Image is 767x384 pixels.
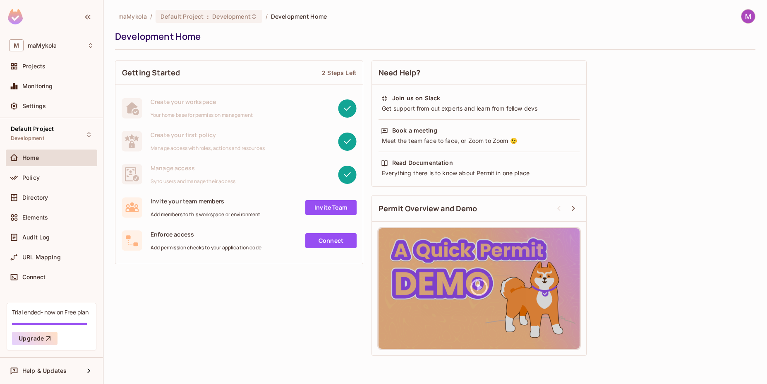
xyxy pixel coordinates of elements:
[122,68,180,78] span: Getting Started
[379,68,421,78] span: Need Help?
[322,69,356,77] div: 2 Steps Left
[22,214,48,221] span: Elements
[12,332,58,345] button: Upgrade
[22,103,46,109] span: Settings
[151,211,261,218] span: Add members to this workspace or environment
[381,169,577,177] div: Everything there is to know about Permit in one place
[392,94,440,102] div: Join us on Slack
[150,12,152,20] li: /
[12,308,89,316] div: Trial ended- now on Free plan
[22,254,61,261] span: URL Mapping
[392,126,437,135] div: Book a meeting
[118,12,147,20] span: the active workspace
[22,367,67,374] span: Help & Updates
[212,12,250,20] span: Development
[11,135,44,142] span: Development
[151,178,235,185] span: Sync users and manage their access
[741,10,755,23] img: Mykola Martynov
[151,230,261,238] span: Enforce access
[9,39,24,51] span: M
[151,112,253,118] span: Your home base for permission management
[22,155,39,161] span: Home
[11,126,54,132] span: Default Project
[151,98,253,106] span: Create your workspace
[305,200,357,215] a: Invite Team
[381,137,577,145] div: Meet the team face to face, or Zoom to Zoom 😉
[22,274,46,280] span: Connect
[381,104,577,113] div: Get support from out experts and learn from fellow devs
[22,174,40,181] span: Policy
[151,197,261,205] span: Invite your team members
[305,233,357,248] a: Connect
[271,12,327,20] span: Development Home
[151,244,261,251] span: Add permission checks to your application code
[151,164,235,172] span: Manage access
[379,203,477,214] span: Permit Overview and Demo
[22,63,46,70] span: Projects
[22,234,50,241] span: Audit Log
[151,131,265,139] span: Create your first policy
[8,9,23,24] img: SReyMgAAAABJRU5ErkJggg==
[151,145,265,152] span: Manage access with roles, actions and resources
[392,159,453,167] div: Read Documentation
[28,42,57,49] span: Workspace: maMykola
[206,13,209,20] span: :
[115,30,751,43] div: Development Home
[22,194,48,201] span: Directory
[266,12,268,20] li: /
[161,12,204,20] span: Default Project
[22,83,53,89] span: Monitoring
